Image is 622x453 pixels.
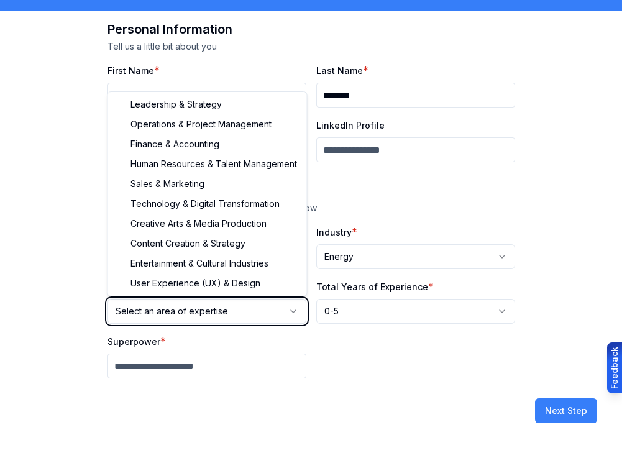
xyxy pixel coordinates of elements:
[130,237,245,250] span: Content Creation & Strategy
[130,158,297,170] span: Human Resources & Talent Management
[130,198,280,210] span: Technology & Digital Transformation
[130,257,268,270] span: Entertainment & Cultural Industries
[130,178,204,190] span: Sales & Marketing
[130,98,222,111] span: Leadership & Strategy
[130,277,260,290] span: User Experience (UX) & Design
[130,118,272,130] span: Operations & Project Management
[130,138,219,150] span: Finance & Accounting
[130,217,267,230] span: Creative Arts & Media Production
